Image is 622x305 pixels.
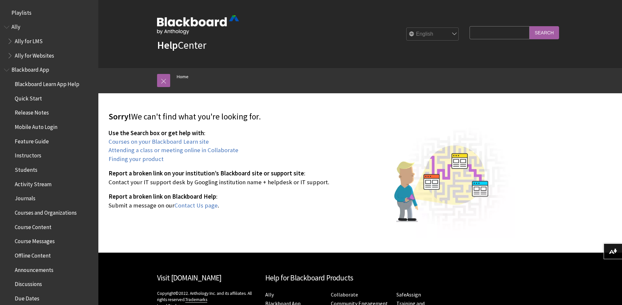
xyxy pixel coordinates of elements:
span: Ally for LMS [15,36,43,45]
img: Blackboard by Anthology [157,15,239,34]
span: Report a broken link on your institution’s Blackboard site or support site [109,170,304,177]
a: Collaborate [331,291,358,298]
select: Site Language Selector [407,28,459,41]
span: Blackboard Learn App Help [15,79,79,87]
a: HelpCenter [157,39,206,52]
a: Courses on your Blackboard Learn site [109,138,209,146]
span: Report a broken link on Blackboard Help [109,193,216,200]
input: Search [530,26,559,39]
span: Quick Start [15,93,42,102]
a: SafeAssign [396,291,421,298]
nav: Book outline for Playlists [4,7,94,18]
a: Contact Us page [174,202,218,209]
a: Trademarks [185,297,207,303]
span: Use the Search box or get help with [109,129,204,137]
span: Ally for Websites [15,50,54,59]
span: Mobile Auto Login [15,121,57,130]
strong: Help [157,39,178,52]
a: Ally [265,291,274,298]
span: Feature Guide [15,136,49,145]
p: : Submit a message on our . [109,192,515,209]
span: Release Notes [15,107,49,116]
span: Sorry! [109,111,131,122]
span: Instructors [15,150,41,159]
nav: Book outline for Anthology Ally Help [4,22,94,61]
a: Visit [DOMAIN_NAME] [157,273,222,282]
span: Course Content [15,222,51,230]
span: Activity Stream [15,179,51,188]
a: Attending a class or meeting online in Collaborate [109,146,238,154]
span: Course Messages [15,236,55,245]
span: Playlists [11,7,31,16]
span: Discussions [15,278,42,287]
span: Blackboard App [11,64,49,73]
span: Students [15,164,37,173]
span: Journals [15,193,35,202]
h2: Help for Blackboard Products [265,272,455,284]
p: We can't find what you're looking for. [109,111,515,123]
span: Due Dates [15,293,39,302]
a: Home [177,73,189,81]
span: Announcements [15,264,53,273]
p: : [109,129,515,163]
a: Finding your product [109,155,164,163]
span: Ally [11,22,20,30]
span: Courses and Organizations [15,207,77,216]
span: Offline Content [15,250,51,259]
p: : Contact your IT support desk by Googling institution name + helpdesk or IT support. [109,169,515,186]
